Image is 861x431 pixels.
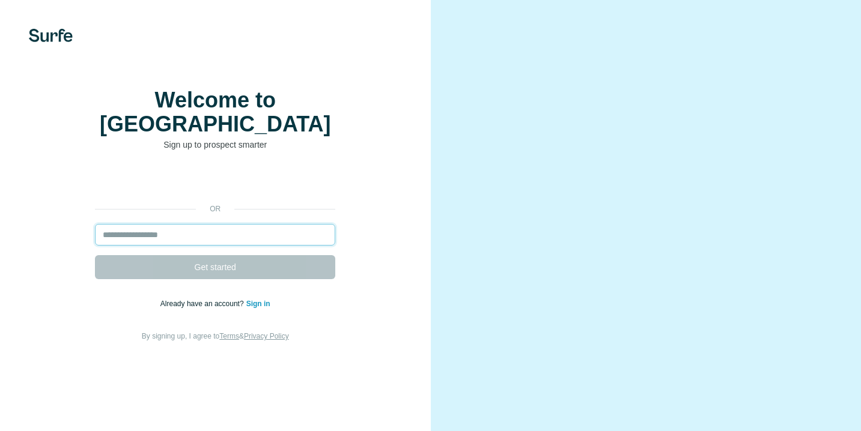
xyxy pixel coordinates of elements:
span: Already have an account? [160,300,246,308]
iframe: Knop Inloggen met Google [89,169,341,195]
span: By signing up, I agree to & [142,332,289,340]
a: Terms [219,332,239,340]
a: Privacy Policy [244,332,289,340]
p: or [196,203,234,214]
img: Surfe's logo [29,29,73,42]
p: Sign up to prospect smarter [95,139,335,151]
a: Sign in [246,300,270,308]
h1: Welcome to [GEOGRAPHIC_DATA] [95,88,335,136]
